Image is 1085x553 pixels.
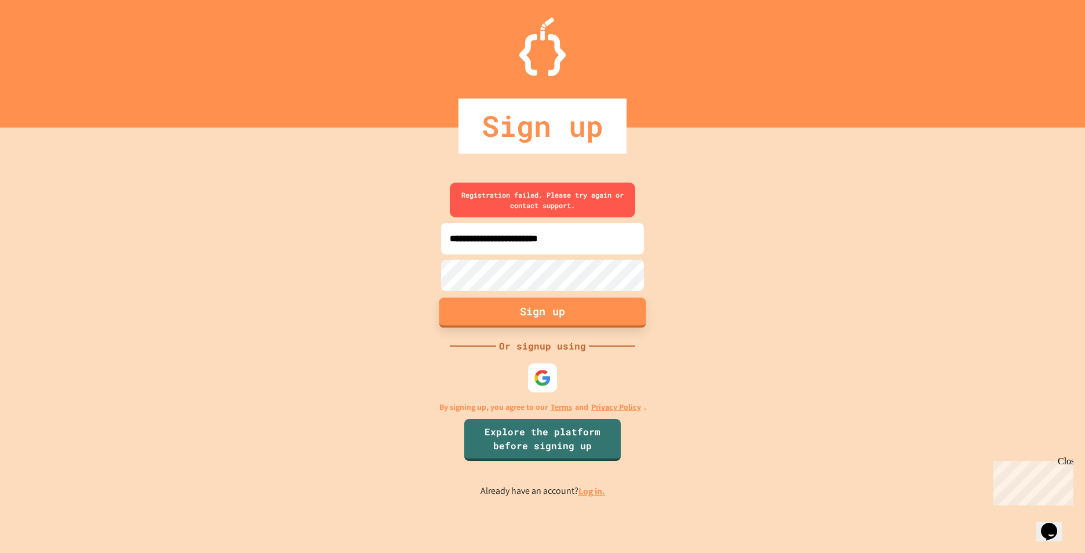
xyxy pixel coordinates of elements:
div: Or signup using [496,339,589,353]
div: Registration failed. Please try again or contact support. [450,183,635,217]
img: google-icon.svg [534,369,551,387]
img: Logo.svg [519,17,566,76]
iframe: chat widget [989,456,1073,505]
p: Already have an account? [480,484,605,499]
p: By signing up, you agree to our and . [439,401,646,413]
div: Sign up [458,99,627,154]
a: Explore the platform before signing up [464,419,621,461]
a: Privacy Policy [591,401,641,413]
a: Terms [551,401,572,413]
a: Log in. [578,485,605,497]
div: Chat with us now!Close [5,5,80,74]
button: Sign up [439,297,646,328]
iframe: chat widget [1036,507,1073,541]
